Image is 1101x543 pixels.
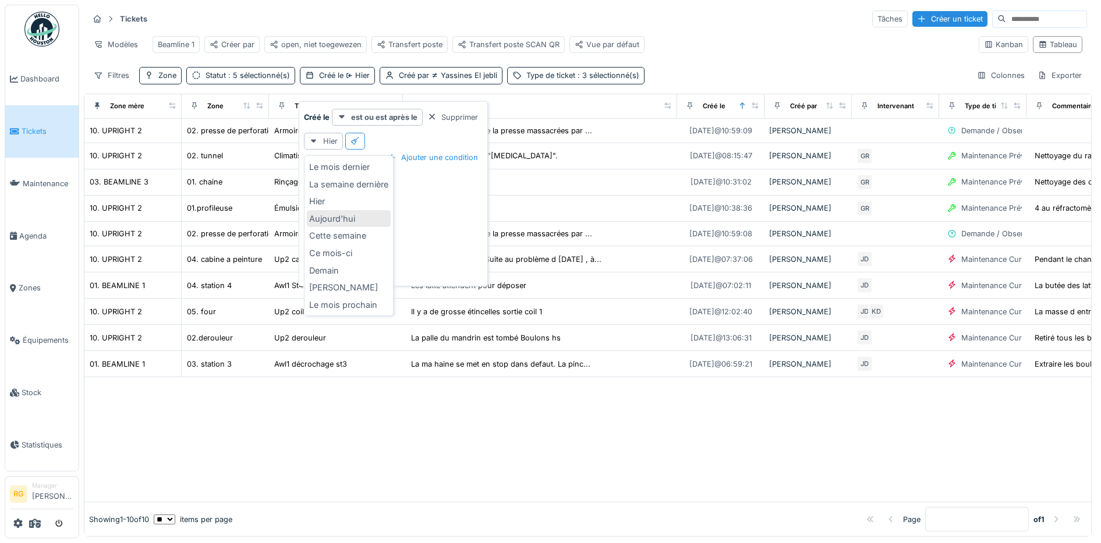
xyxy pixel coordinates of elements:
[24,12,59,47] img: Badge_color-CXgf-gQk.svg
[856,277,873,293] div: JD
[1038,39,1077,50] div: Tableau
[961,306,1038,317] div: Maintenance Curative
[961,176,1046,187] div: Maintenance Préventive
[691,176,752,187] div: [DATE] @ 10:31:02
[769,228,847,239] div: [PERSON_NAME]
[90,254,142,265] div: 10. UPRIGHT 2
[307,176,391,193] div: La semaine dernière
[526,70,639,81] div: Type de ticket
[961,228,1045,239] div: Demande / Observation
[458,39,560,50] div: Transfert poste SCAN QR
[411,332,561,343] div: La palle du mandrin est tombé Boulons hs
[856,174,873,190] div: GR
[769,359,847,370] div: [PERSON_NAME]
[187,332,233,343] div: 02.derouleur
[19,230,74,242] span: Agenda
[1033,514,1045,525] strong: of 1
[274,306,307,317] div: Up2 coil1
[856,356,873,372] div: JD
[304,112,330,123] strong: Créé le
[307,296,391,314] div: Le mois prochain
[20,73,74,84] span: Dashboard
[790,101,817,111] div: Créé par
[90,176,148,187] div: 03. BEAMLINE 3
[187,125,278,136] div: 02. presse de perforation
[274,280,348,291] div: Awl1 St4 décrochage
[154,514,232,525] div: items per page
[22,439,74,450] span: Statistiques
[274,125,349,136] div: Armoires électriques.
[90,359,145,370] div: 01. BEAMLINE 1
[88,36,143,53] div: Modèles
[856,148,873,164] div: GR
[961,150,1046,161] div: Maintenance Préventive
[1032,67,1087,84] div: Exporter
[411,125,592,136] div: Nouvelles armoires de la presse massacrées par ...
[856,251,873,267] div: JD
[903,514,921,525] div: Page
[110,101,144,111] div: Zone mère
[877,101,914,111] div: Intervenant
[295,101,309,111] div: Titre
[210,39,254,50] div: Créer par
[32,481,74,506] li: [PERSON_NAME]
[575,39,639,50] div: Vue par défaut
[429,71,497,80] span: Yassines El jebli
[377,39,442,50] div: Transfert poste
[304,133,343,150] div: Hier
[90,228,142,239] div: 10. UPRIGHT 2
[274,254,346,265] div: Up2 cabine peinture
[769,125,847,136] div: [PERSON_NAME]
[344,71,370,80] span: Hier
[961,359,1038,370] div: Maintenance Curative
[868,303,884,320] div: KD
[689,306,752,317] div: [DATE] @ 12:02:40
[912,11,987,27] div: Créer un ticket
[856,329,873,346] div: JD
[158,39,194,50] div: Beamline 1
[856,303,873,320] div: JD
[689,228,752,239] div: [DATE] @ 10:59:08
[307,158,391,176] div: Le mois dernier
[351,112,417,123] strong: est ou est après le
[90,203,142,214] div: 10. UPRIGHT 2
[187,228,278,239] div: 02. presse de perforation
[307,244,391,262] div: Ce mois-ci
[383,150,483,165] div: Ajouter une condition
[689,254,753,265] div: [DATE] @ 07:37:06
[90,280,145,291] div: 01. BEAMLINE 1
[274,332,326,343] div: Up2 derouleur
[22,387,74,398] span: Stock
[307,262,391,279] div: Demain
[19,282,74,293] span: Zones
[23,178,74,189] span: Maintenance
[769,150,847,161] div: [PERSON_NAME]
[769,254,847,265] div: [PERSON_NAME]
[307,279,391,296] div: [PERSON_NAME]
[187,280,232,291] div: 04. station 4
[961,203,1046,214] div: Maintenance Préventive
[89,514,149,525] div: Showing 1 - 10 of 10
[207,101,224,111] div: Zone
[961,254,1038,265] div: Maintenance Curative
[90,150,142,161] div: 10. UPRIGHT 2
[769,280,847,291] div: [PERSON_NAME]
[187,306,216,317] div: 05. four
[90,125,142,136] div: 10. UPRIGHT 2
[187,254,262,265] div: 04. cabine a peinture
[158,70,176,81] div: Zone
[972,67,1030,84] div: Colonnes
[399,70,497,81] div: Créé par
[226,71,290,80] span: : 5 sélectionné(s)
[691,332,752,343] div: [DATE] @ 13:06:31
[187,176,222,187] div: 01. chaine
[270,39,362,50] div: open, niet toegewezen
[115,13,152,24] strong: Tickets
[187,150,223,161] div: 02. tunnel
[32,481,74,490] div: Manager
[856,200,873,217] div: GR
[88,67,134,84] div: Filtres
[961,125,1045,136] div: Demande / Observation
[411,228,592,239] div: Nouvelles armoires de la presse massacrées par ...
[961,332,1038,343] div: Maintenance Curative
